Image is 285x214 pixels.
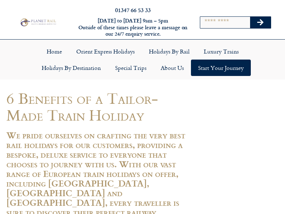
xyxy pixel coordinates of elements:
[69,43,142,60] a: Orient Express Holidays
[6,90,186,124] h1: 6 Benefits of a Tailor-Made Train Holiday
[250,17,271,28] button: Search
[115,6,151,14] a: 01347 66 53 33
[154,60,191,76] a: About Us
[78,17,188,37] h6: [DATE] to [DATE] 9am – 5pm Outside of these times please leave a message on our 24/7 enquiry serv...
[142,43,197,60] a: Holidays by Rail
[35,60,108,76] a: Holidays by Destination
[19,17,57,27] img: Planet Rail Train Holidays Logo
[108,60,154,76] a: Special Trips
[40,43,69,60] a: Home
[4,43,281,76] nav: Menu
[197,43,246,60] a: Luxury Trains
[191,60,251,76] a: Start your Journey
